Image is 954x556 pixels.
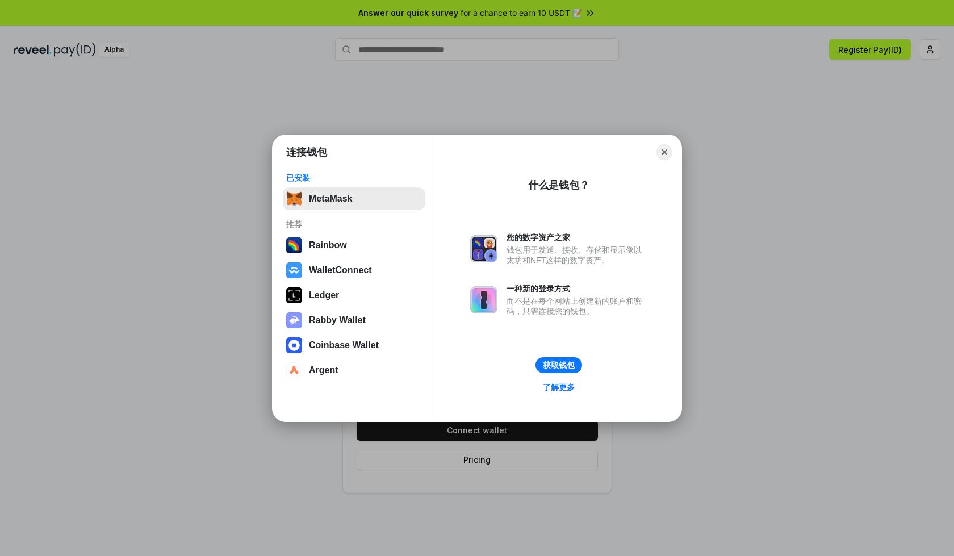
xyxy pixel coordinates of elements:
[309,340,379,350] div: Coinbase Wallet
[286,362,302,378] img: svg+xml,%3Csvg%20width%3D%2228%22%20height%3D%2228%22%20viewBox%3D%220%200%2028%2028%22%20fill%3D...
[286,312,302,328] img: svg+xml,%3Csvg%20xmlns%3D%22http%3A%2F%2Fwww.w3.org%2F2000%2Fsvg%22%20fill%3D%22none%22%20viewBox...
[283,259,425,282] button: WalletConnect
[309,290,339,300] div: Ledger
[507,296,647,316] div: 而不是在每个网站上创建新的账户和密码，只需连接您的钱包。
[470,235,497,262] img: svg+xml,%3Csvg%20xmlns%3D%22http%3A%2F%2Fwww.w3.org%2F2000%2Fsvg%22%20fill%3D%22none%22%20viewBox...
[309,240,347,250] div: Rainbow
[283,359,425,382] button: Argent
[507,232,647,243] div: 您的数字资产之家
[309,315,366,325] div: Rabby Wallet
[507,283,647,294] div: 一种新的登录方式
[286,337,302,353] img: svg+xml,%3Csvg%20width%3D%2228%22%20height%3D%2228%22%20viewBox%3D%220%200%2028%2028%22%20fill%3D...
[286,173,422,183] div: 已安装
[283,187,425,210] button: MetaMask
[283,334,425,357] button: Coinbase Wallet
[656,144,672,160] button: Close
[536,380,581,395] a: 了解更多
[309,265,372,275] div: WalletConnect
[283,284,425,307] button: Ledger
[543,382,575,392] div: 了解更多
[470,286,497,313] img: svg+xml,%3Csvg%20xmlns%3D%22http%3A%2F%2Fwww.w3.org%2F2000%2Fsvg%22%20fill%3D%22none%22%20viewBox...
[286,287,302,303] img: svg+xml,%3Csvg%20xmlns%3D%22http%3A%2F%2Fwww.w3.org%2F2000%2Fsvg%22%20width%3D%2228%22%20height%3...
[286,145,327,159] h1: 连接钱包
[309,194,352,204] div: MetaMask
[286,191,302,207] img: svg+xml,%3Csvg%20fill%3D%22none%22%20height%3D%2233%22%20viewBox%3D%220%200%2035%2033%22%20width%...
[535,357,582,373] button: 获取钱包
[309,365,338,375] div: Argent
[286,237,302,253] img: svg+xml,%3Csvg%20width%3D%22120%22%20height%3D%22120%22%20viewBox%3D%220%200%20120%20120%22%20fil...
[286,262,302,278] img: svg+xml,%3Csvg%20width%3D%2228%22%20height%3D%2228%22%20viewBox%3D%220%200%2028%2028%22%20fill%3D...
[283,309,425,332] button: Rabby Wallet
[286,219,422,229] div: 推荐
[283,234,425,257] button: Rainbow
[528,178,589,192] div: 什么是钱包？
[543,360,575,370] div: 获取钱包
[507,245,647,265] div: 钱包用于发送、接收、存储和显示像以太坊和NFT这样的数字资产。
